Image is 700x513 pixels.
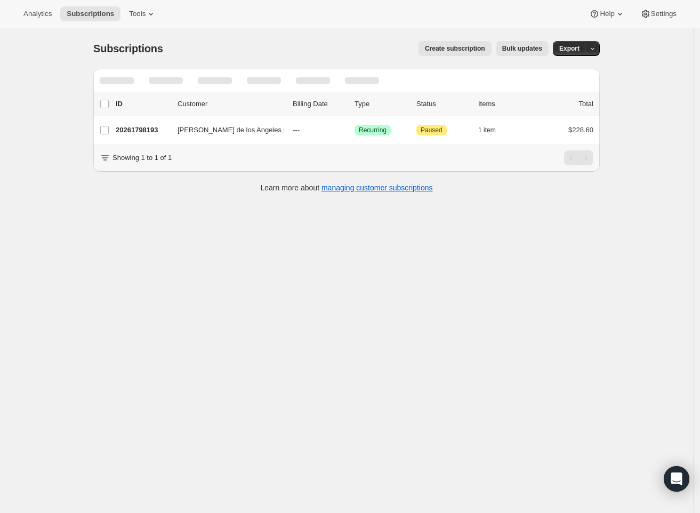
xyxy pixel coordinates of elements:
p: Showing 1 to 1 of 1 [112,153,172,163]
span: 1 item [478,126,496,134]
button: Create subscription [419,41,492,56]
span: --- [293,126,300,134]
span: Help [600,10,614,18]
span: Tools [129,10,146,18]
span: Paused [421,126,442,134]
span: Subscriptions [67,10,114,18]
span: Subscriptions [93,43,163,54]
p: Billing Date [293,99,346,109]
span: [PERSON_NAME] de los Angeles [PERSON_NAME] [178,125,341,135]
button: Subscriptions [60,6,120,21]
button: 1 item [478,123,508,138]
span: $228.60 [568,126,593,134]
p: ID [116,99,169,109]
p: 20261798193 [116,125,169,135]
p: Status [416,99,470,109]
div: Items [478,99,532,109]
p: Customer [178,99,284,109]
span: Create subscription [425,44,485,53]
span: Export [559,44,580,53]
button: Settings [634,6,683,21]
div: 20261798193[PERSON_NAME] de los Angeles [PERSON_NAME]---SuccessRecurringAttentionPaused1 item$228.60 [116,123,593,138]
span: Recurring [359,126,387,134]
span: Settings [651,10,677,18]
p: Total [579,99,593,109]
div: Type [355,99,408,109]
p: Learn more about [261,182,433,193]
button: Help [583,6,631,21]
div: Open Intercom Messenger [664,466,689,492]
button: Tools [123,6,163,21]
button: Bulk updates [496,41,549,56]
nav: Pagination [564,150,593,165]
button: Export [553,41,586,56]
a: managing customer subscriptions [321,183,433,192]
button: Analytics [17,6,58,21]
span: Bulk updates [502,44,542,53]
button: [PERSON_NAME] de los Angeles [PERSON_NAME] [171,122,278,139]
div: IDCustomerBilling DateTypeStatusItemsTotal [116,99,593,109]
span: Analytics [23,10,52,18]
